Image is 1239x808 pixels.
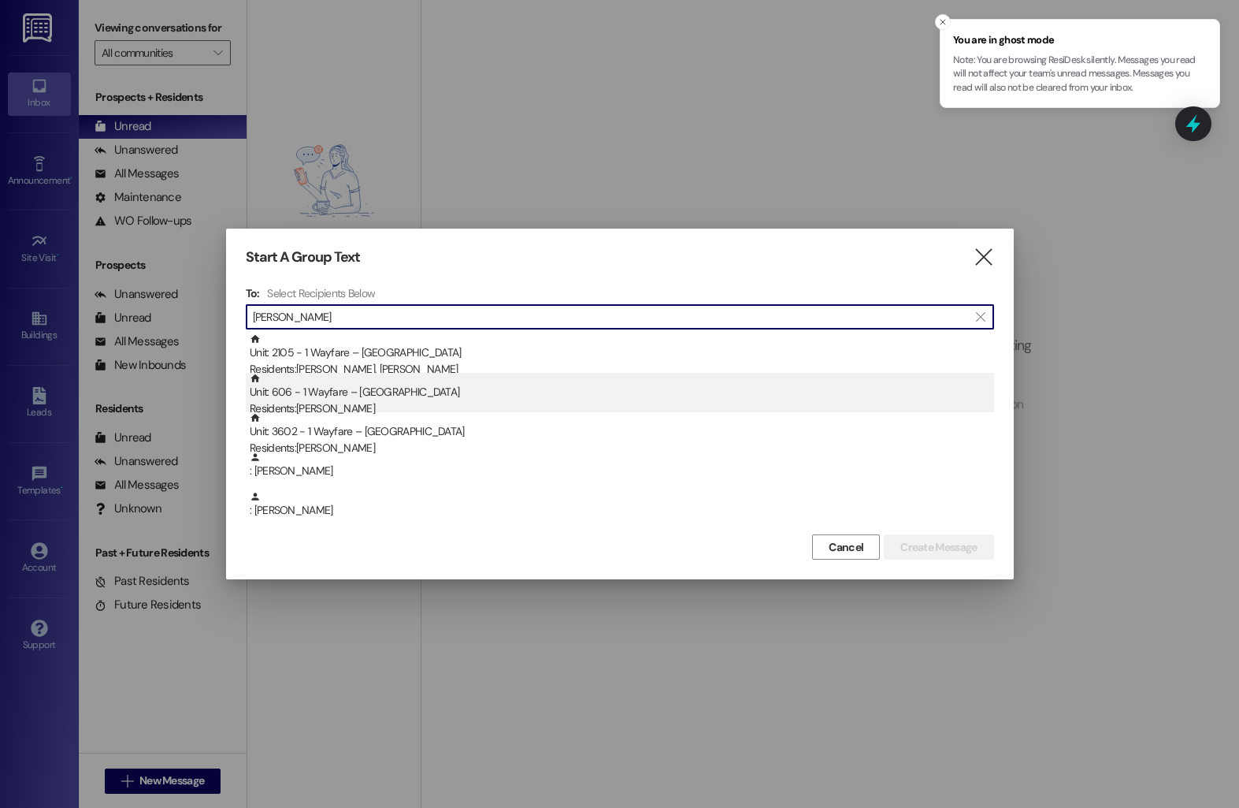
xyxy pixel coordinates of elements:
[973,249,994,266] i: 
[250,491,994,519] div: : [PERSON_NAME]
[246,373,994,412] div: Unit: 606 - 1 Wayfare – [GEOGRAPHIC_DATA]Residents:[PERSON_NAME]
[250,400,994,417] div: Residents: [PERSON_NAME]
[829,539,863,556] span: Cancel
[968,305,993,329] button: Clear text
[250,440,994,456] div: Residents: [PERSON_NAME]
[976,311,985,323] i: 
[884,534,993,560] button: Create Message
[953,32,1207,48] span: You are in ghost mode
[246,452,994,491] div: : [PERSON_NAME]
[267,286,375,300] h4: Select Recipients Below
[250,412,994,457] div: Unit: 3602 - 1 Wayfare – [GEOGRAPHIC_DATA]
[250,373,994,418] div: Unit: 606 - 1 Wayfare – [GEOGRAPHIC_DATA]
[246,286,260,300] h3: To:
[246,248,361,266] h3: Start A Group Text
[953,54,1207,95] p: Note: You are browsing ResiDesk silently. Messages you read will not affect your team's unread me...
[250,361,994,378] div: Residents: [PERSON_NAME], [PERSON_NAME]
[812,534,880,560] button: Cancel
[250,333,994,378] div: Unit: 2105 - 1 Wayfare – [GEOGRAPHIC_DATA]
[900,539,977,556] span: Create Message
[250,452,994,479] div: : [PERSON_NAME]
[246,491,994,531] div: : [PERSON_NAME]
[935,14,951,30] button: Close toast
[253,306,968,328] input: Search for any contact or apartment
[246,333,994,373] div: Unit: 2105 - 1 Wayfare – [GEOGRAPHIC_DATA]Residents:[PERSON_NAME], [PERSON_NAME]
[246,412,994,452] div: Unit: 3602 - 1 Wayfare – [GEOGRAPHIC_DATA]Residents:[PERSON_NAME]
